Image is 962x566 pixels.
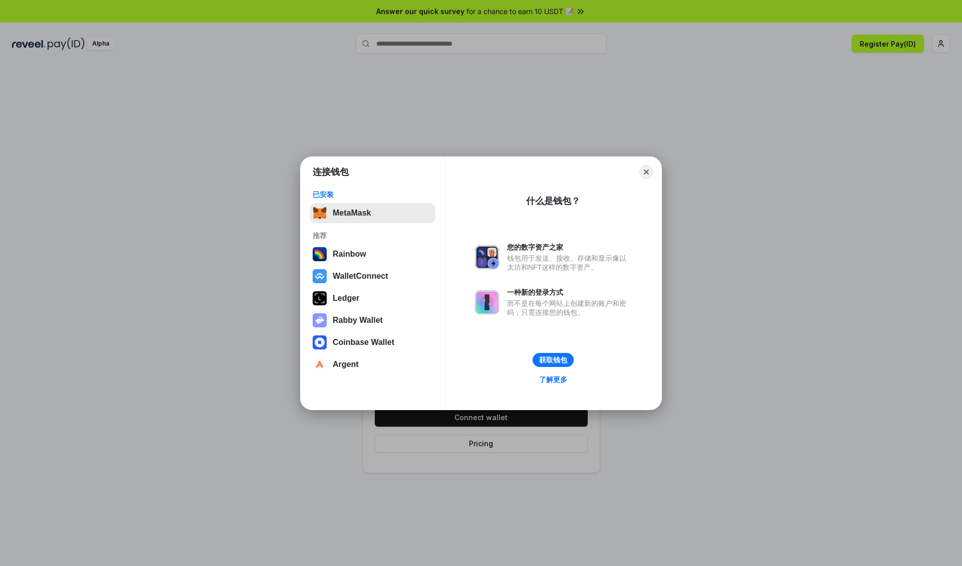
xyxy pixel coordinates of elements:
[533,373,573,386] a: 了解更多
[333,316,383,325] div: Rabby Wallet
[333,294,359,303] div: Ledger
[526,195,580,207] div: 什么是钱包？
[507,254,631,272] div: 钱包用于发送、接收、存储和显示像以太坊和NFT这样的数字资产。
[310,244,435,264] button: Rainbow
[507,299,631,317] div: 而不是在每个网站上创建新的账户和密码，只需连接您的钱包。
[333,272,388,281] div: WalletConnect
[313,206,327,220] img: svg+xml,%3Csvg%20fill%3D%22none%22%20height%3D%2233%22%20viewBox%3D%220%200%2035%2033%22%20width%...
[313,313,327,327] img: svg+xml,%3Csvg%20xmlns%3D%22http%3A%2F%2Fwww.w3.org%2F2000%2Fsvg%22%20fill%3D%22none%22%20viewBox...
[313,190,432,199] div: 已安装
[333,250,366,259] div: Rainbow
[310,354,435,374] button: Argent
[507,243,631,252] div: 您的数字资产之家
[310,332,435,352] button: Coinbase Wallet
[313,166,349,178] h1: 连接钱包
[313,357,327,371] img: svg+xml,%3Csvg%20width%3D%2228%22%20height%3D%2228%22%20viewBox%3D%220%200%2028%2028%22%20fill%3D...
[313,231,432,240] div: 推荐
[333,209,371,218] div: MetaMask
[310,203,435,223] button: MetaMask
[333,360,359,369] div: Argent
[639,165,653,179] button: Close
[310,266,435,286] button: WalletConnect
[333,338,394,347] div: Coinbase Wallet
[507,288,631,297] div: 一种新的登录方式
[313,335,327,349] img: svg+xml,%3Csvg%20width%3D%2228%22%20height%3D%2228%22%20viewBox%3D%220%200%2028%2028%22%20fill%3D...
[310,310,435,330] button: Rabby Wallet
[313,291,327,305] img: svg+xml,%3Csvg%20xmlns%3D%22http%3A%2F%2Fwww.w3.org%2F2000%2Fsvg%22%20width%3D%2228%22%20height%3...
[533,353,574,367] button: 获取钱包
[313,247,327,261] img: svg+xml,%3Csvg%20width%3D%22120%22%20height%3D%22120%22%20viewBox%3D%220%200%20120%20120%22%20fil...
[313,269,327,283] img: svg+xml,%3Csvg%20width%3D%2228%22%20height%3D%2228%22%20viewBox%3D%220%200%2028%2028%22%20fill%3D...
[475,245,499,269] img: svg+xml,%3Csvg%20xmlns%3D%22http%3A%2F%2Fwww.w3.org%2F2000%2Fsvg%22%20fill%3D%22none%22%20viewBox...
[539,355,567,364] div: 获取钱包
[310,288,435,308] button: Ledger
[539,375,567,384] div: 了解更多
[475,290,499,314] img: svg+xml,%3Csvg%20xmlns%3D%22http%3A%2F%2Fwww.w3.org%2F2000%2Fsvg%22%20fill%3D%22none%22%20viewBox...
